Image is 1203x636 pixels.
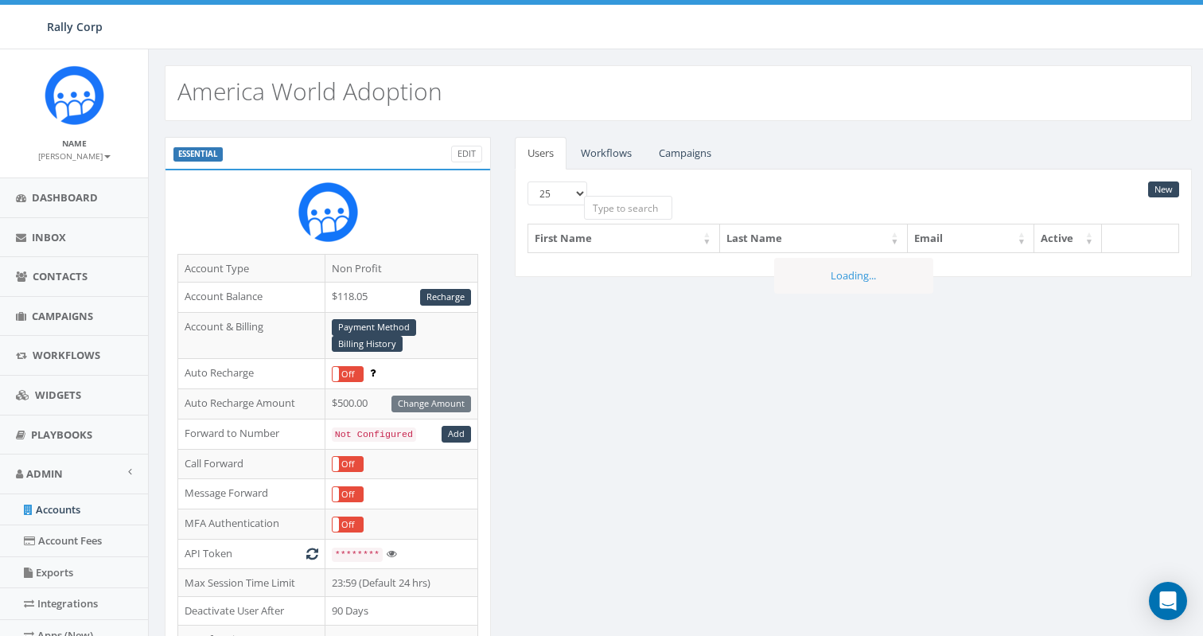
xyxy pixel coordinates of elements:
[325,254,478,283] td: Non Profit
[33,348,100,362] span: Workflows
[178,283,325,313] td: Account Balance
[178,479,325,509] td: Message Forward
[178,509,325,540] td: MFA Authentication
[333,517,363,533] label: Off
[325,568,478,597] td: 23:59 (Default 24 hrs)
[45,65,104,125] img: Icon_1.png
[333,367,363,382] label: Off
[32,190,98,205] span: Dashboard
[451,146,482,162] a: Edit
[1149,582,1187,620] div: Open Intercom Messenger
[442,426,471,443] a: Add
[515,137,566,170] a: Users
[31,427,92,442] span: Playbooks
[178,389,325,419] td: Auto Recharge Amount
[62,138,87,149] small: Name
[1148,181,1179,198] a: New
[33,269,88,283] span: Contacts
[306,548,318,559] i: Generate New Token
[332,486,364,503] div: OnOff
[177,78,442,104] h2: America World Adoption
[298,182,358,242] img: Rally_Corp_Icon.png
[178,597,325,626] td: Deactivate User After
[32,230,66,244] span: Inbox
[646,137,724,170] a: Campaigns
[568,137,644,170] a: Workflows
[35,388,81,402] span: Widgets
[325,597,478,626] td: 90 Days
[178,540,325,569] td: API Token
[584,196,672,220] input: Type to search
[332,336,403,353] a: Billing History
[332,517,364,533] div: OnOff
[178,312,325,359] td: Account & Billing
[38,148,111,162] a: [PERSON_NAME]
[32,309,93,323] span: Campaigns
[178,359,325,389] td: Auto Recharge
[908,224,1034,252] th: Email
[528,224,719,252] th: First Name
[178,568,325,597] td: Max Session Time Limit
[332,456,364,473] div: OnOff
[774,258,933,294] div: Loading...
[178,419,325,449] td: Forward to Number
[325,283,478,313] td: $118.05
[370,365,376,380] span: Enable to prevent campaign failure.
[333,457,363,472] label: Off
[38,150,111,162] small: [PERSON_NAME]
[178,254,325,283] td: Account Type
[1034,224,1102,252] th: Active
[325,389,478,419] td: $500.00
[332,366,364,383] div: OnOff
[178,449,325,479] td: Call Forward
[333,487,363,502] label: Off
[173,147,223,162] label: ESSENTIAL
[720,224,908,252] th: Last Name
[47,19,103,34] span: Rally Corp
[332,319,416,336] a: Payment Method
[26,466,63,481] span: Admin
[420,289,471,306] a: Recharge
[332,427,416,442] code: Not Configured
